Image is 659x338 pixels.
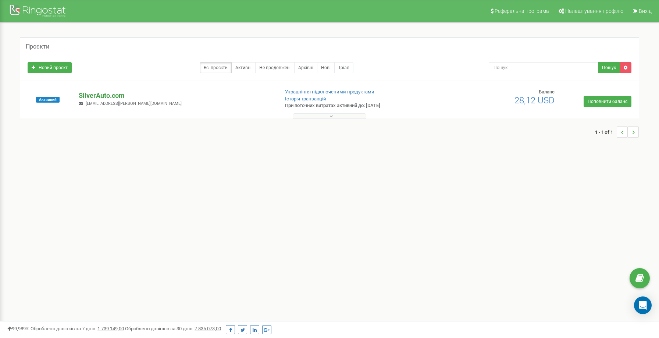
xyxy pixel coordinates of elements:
u: 7 835 073,00 [195,326,221,331]
p: SilverAuto.сom [79,91,272,100]
a: Активні [231,62,256,73]
span: Реферальна програма [495,8,549,14]
a: Новий проєкт [28,62,72,73]
a: Тріал [334,62,353,73]
a: Поповнити баланс [584,96,631,107]
span: Налаштування профілю [565,8,623,14]
span: Вихід [639,8,652,14]
span: [EMAIL_ADDRESS][PERSON_NAME][DOMAIN_NAME] [86,101,182,106]
a: Історія транзакцій [285,96,326,102]
a: Управління підключеними продуктами [285,89,374,95]
h5: Проєкти [26,43,49,50]
span: Активний [36,97,60,103]
span: 1 - 1 of 1 [595,127,617,138]
span: Оброблено дзвінків за 7 днів : [31,326,124,331]
p: При поточних витратах активний до: [DATE] [285,102,428,109]
a: Архівні [294,62,317,73]
div: Open Intercom Messenger [634,296,652,314]
span: Баланс [539,89,555,95]
input: Пошук [489,62,598,73]
span: 99,989% [7,326,29,331]
span: 28,12 USD [514,95,555,106]
u: 1 739 149,00 [97,326,124,331]
nav: ... [595,119,639,145]
a: Всі проєкти [200,62,232,73]
span: Оброблено дзвінків за 30 днів : [125,326,221,331]
a: Не продовжені [255,62,295,73]
button: Пошук [598,62,620,73]
a: Нові [317,62,335,73]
